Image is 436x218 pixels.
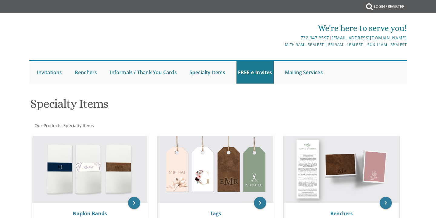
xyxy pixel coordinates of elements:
[188,61,227,84] a: Specialty Items
[73,210,107,217] a: Napkin Bands
[32,136,148,203] img: Napkin Bands
[283,61,324,84] a: Mailing Services
[155,41,407,48] div: M-Th 9am - 5pm EST | Fri 9am - 1pm EST | Sun 11am - 3pm EST
[29,123,218,129] div: :
[108,61,178,84] a: Informals / Thank You Cards
[210,210,221,217] a: Tags
[254,197,266,209] a: keyboard_arrow_right
[73,61,99,84] a: Benchers
[63,123,94,128] a: Specialty Items
[380,197,392,209] a: keyboard_arrow_right
[330,210,353,217] a: Benchers
[34,123,61,128] a: Our Products
[301,35,329,41] a: 732.947.3597
[155,34,407,41] div: |
[35,61,64,84] a: Invitations
[158,136,273,203] img: Tags
[236,61,274,84] a: FREE e-Invites
[332,35,407,41] a: [EMAIL_ADDRESS][DOMAIN_NAME]
[284,136,399,203] img: Benchers
[155,22,407,34] div: We're here to serve you!
[30,97,277,115] h1: Specialty Items
[128,197,140,209] a: keyboard_arrow_right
